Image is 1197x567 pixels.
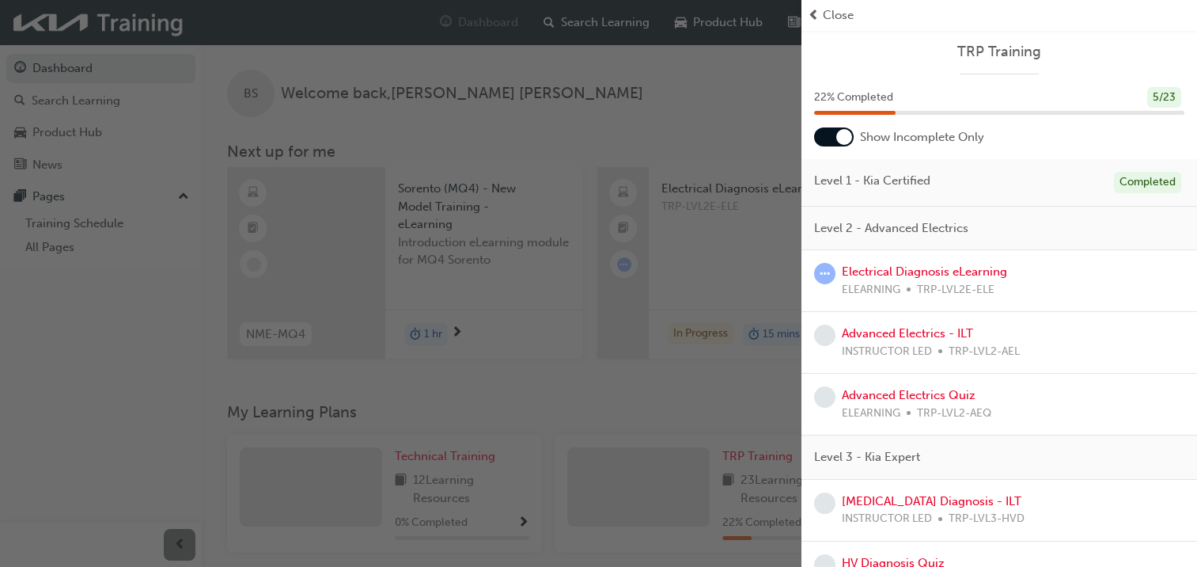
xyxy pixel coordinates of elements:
[808,6,1191,25] button: prev-iconClose
[1114,172,1181,193] div: Completed
[949,510,1025,528] span: TRP-LVL3-HVD
[842,264,1007,279] a: Electrical Diagnosis eLearning
[842,343,932,361] span: INSTRUCTOR LED
[842,405,900,423] span: ELEARNING
[860,128,984,147] span: Show Incomplete Only
[814,325,835,346] span: learningRecordVerb_NONE-icon
[823,6,854,25] span: Close
[917,281,994,299] span: TRP-LVL2E-ELE
[814,172,930,190] span: Level 1 - Kia Certified
[814,386,835,408] span: learningRecordVerb_NONE-icon
[814,43,1184,61] a: TRP Training
[814,448,920,466] span: Level 3 - Kia Expert
[814,219,968,238] span: Level 2 - Advanced Electrics
[814,263,835,284] span: learningRecordVerb_ATTEMPT-icon
[808,6,820,25] span: prev-icon
[814,493,835,514] span: learningRecordVerb_NONE-icon
[814,89,893,107] span: 22 % Completed
[917,405,991,423] span: TRP-LVL2-AEQ
[842,281,900,299] span: ELEARNING
[842,510,932,528] span: INSTRUCTOR LED
[842,388,975,402] a: Advanced Electrics Quiz
[1147,87,1181,108] div: 5 / 23
[842,326,973,341] a: Advanced Electrics - ILT
[842,494,1021,508] a: [MEDICAL_DATA] Diagnosis - ILT
[949,343,1020,361] span: TRP-LVL2-AEL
